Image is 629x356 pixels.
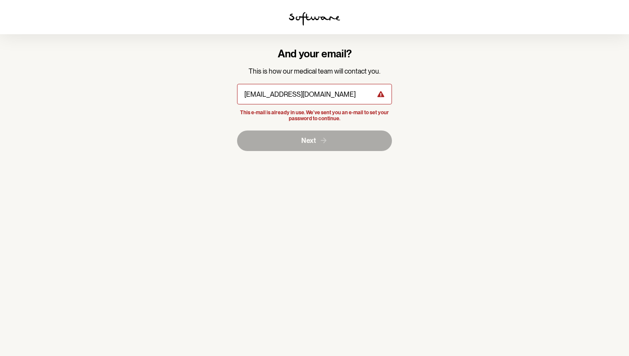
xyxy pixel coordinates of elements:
[237,84,392,104] input: E-mail address
[237,67,392,75] p: This is how our medical team will contact you.
[301,136,316,145] span: Next
[237,48,392,60] h4: And your email?
[289,12,340,26] img: software logo
[239,110,391,122] span: This e-mail is already in use. We've sent you an e-mail to set your password to continue.
[237,131,392,151] button: Next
